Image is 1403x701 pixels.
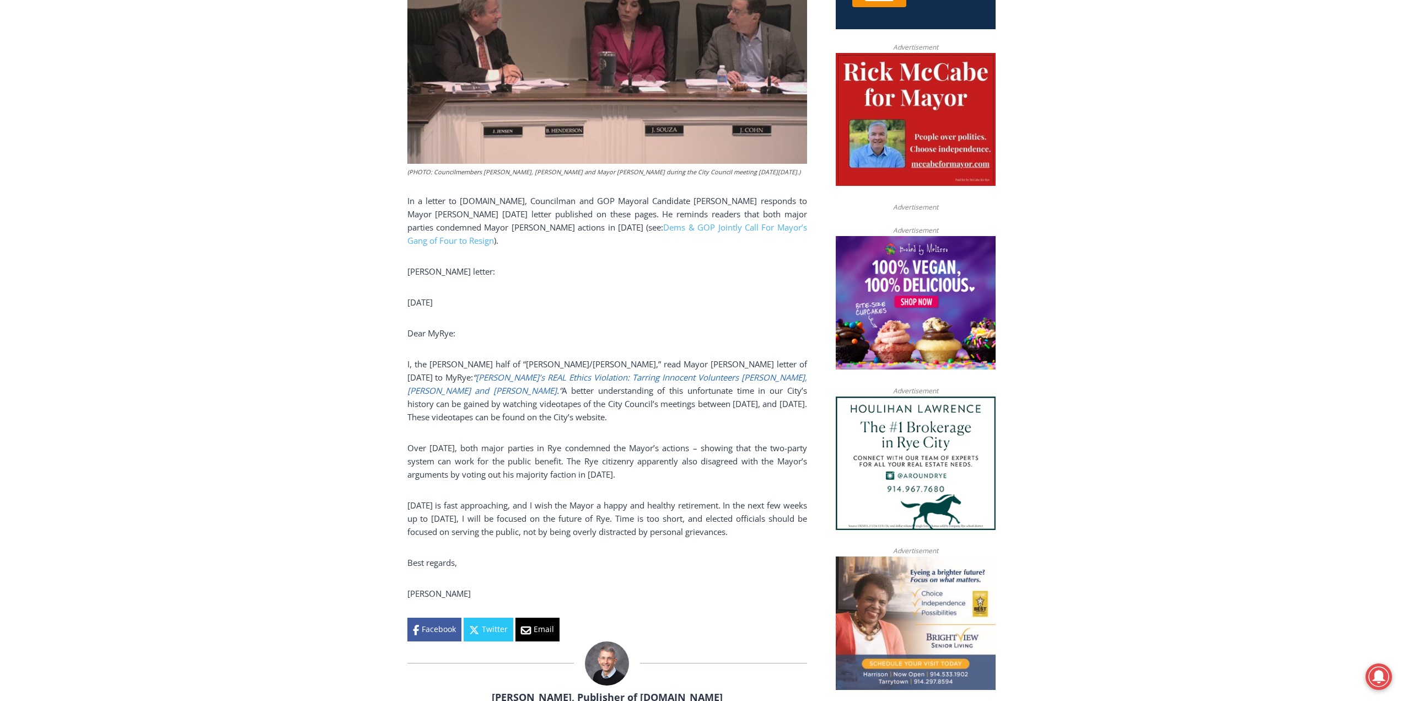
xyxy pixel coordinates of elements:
[407,556,807,569] p: Best regards,
[836,397,996,530] img: Houlihan Lawrence The #1 Brokerage in Rye City
[407,587,807,600] p: [PERSON_NAME]
[882,42,949,52] span: Advertisement
[407,265,807,278] p: [PERSON_NAME] letter:
[407,499,807,538] p: [DATE] is fast approaching, and I wish the Mayor a happy and healthy retirement. In the next few ...
[407,194,807,247] p: In a letter to [DOMAIN_NAME], Councilman and GOP Mayoral Candidate [PERSON_NAME] responds to Mayo...
[278,1,521,107] div: "At the 10am stand-up meeting, each intern gets a chance to take [PERSON_NAME] and the other inte...
[407,357,807,424] p: I, the [PERSON_NAME] half of “[PERSON_NAME]/[PERSON_NAME],” read Mayor [PERSON_NAME] letter of [D...
[882,225,949,236] span: Advertisement
[407,327,807,340] p: Dear MyRye:
[407,372,807,396] em: “ .”
[407,372,807,396] a: [PERSON_NAME]’s REAL Ethics Violation: Tarring Innocent Volunteers [PERSON_NAME], [PERSON_NAME] a...
[836,53,996,186] img: McCabe for Mayor
[407,441,807,481] p: Over [DATE], both major parties in Rye condemned the Mayor’s actions – showing that the two-party...
[836,236,996,370] img: Baked by Melissa
[407,167,807,177] figcaption: (PHOTO: Councilmembers [PERSON_NAME], [PERSON_NAME] and Mayor [PERSON_NAME] during the City Counc...
[882,545,949,556] span: Advertisement
[882,202,949,212] span: Advertisement
[515,618,560,641] a: Email
[265,107,534,137] a: Intern @ [DOMAIN_NAME]
[407,618,461,641] a: Facebook
[407,296,807,309] p: [DATE]
[882,386,949,396] span: Advertisement
[288,110,511,135] span: Intern @ [DOMAIN_NAME]
[464,618,513,641] a: Twitter
[836,556,996,690] img: Brightview Senior Living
